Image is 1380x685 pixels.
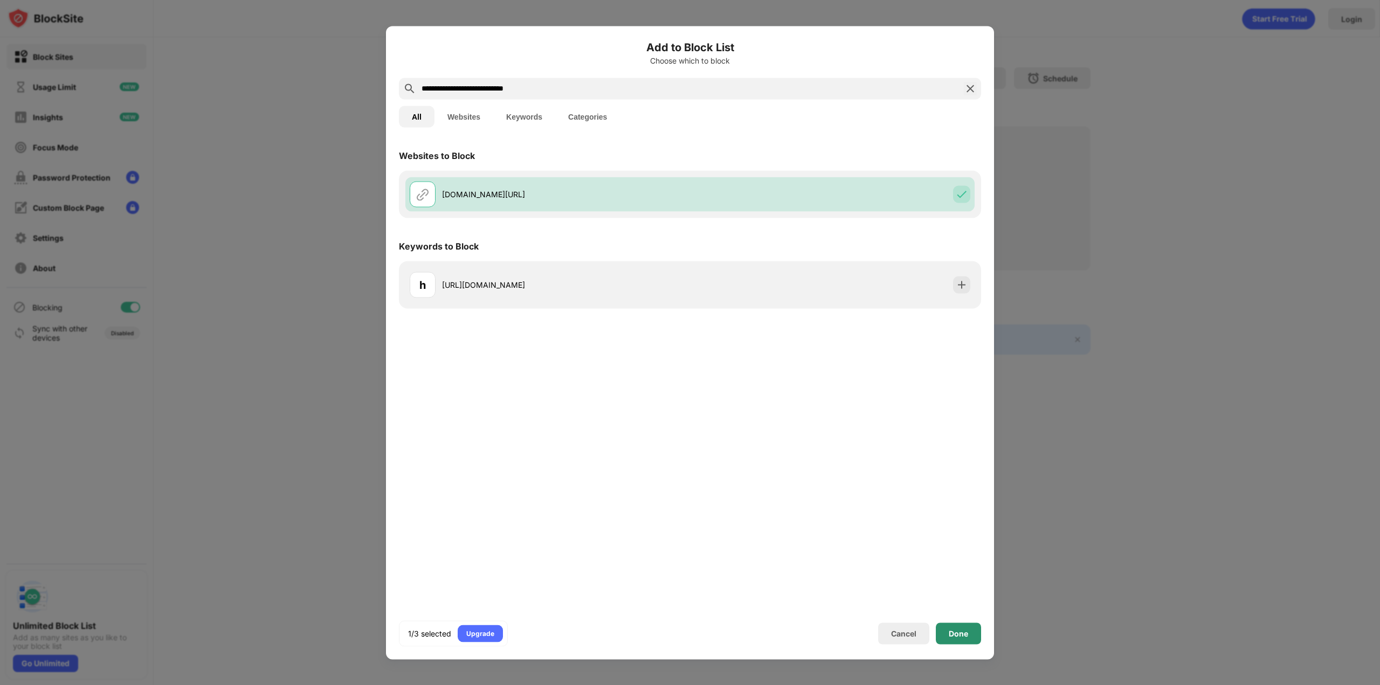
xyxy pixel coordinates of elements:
[399,240,479,251] div: Keywords to Block
[891,629,916,638] div: Cancel
[399,56,981,65] div: Choose which to block
[408,628,451,639] div: 1/3 selected
[419,276,426,293] div: h
[399,150,475,161] div: Websites to Block
[493,106,555,127] button: Keywords
[466,628,494,639] div: Upgrade
[442,279,690,290] div: [URL][DOMAIN_NAME]
[416,188,429,200] img: url.svg
[399,106,434,127] button: All
[442,189,690,200] div: [DOMAIN_NAME][URL]
[399,39,981,55] h6: Add to Block List
[403,82,416,95] img: search.svg
[949,629,968,638] div: Done
[555,106,620,127] button: Categories
[964,82,977,95] img: search-close
[434,106,493,127] button: Websites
